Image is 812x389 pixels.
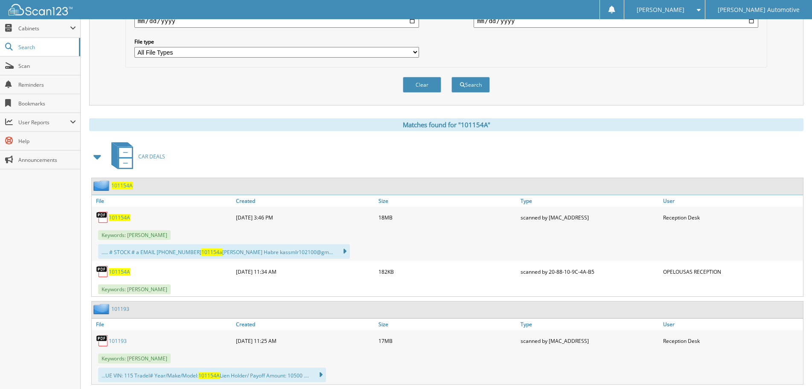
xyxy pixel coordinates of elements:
[18,44,75,51] span: Search
[637,7,684,12] span: [PERSON_NAME]
[18,137,76,145] span: Help
[518,319,661,330] a: Type
[474,14,758,28] input: end
[403,77,441,93] button: Clear
[376,263,518,280] div: 182KB
[518,209,661,226] div: scanned by [MAC_ADDRESS]
[93,180,111,191] img: folder2.png
[18,81,76,88] span: Reminders
[134,14,419,28] input: start
[109,268,130,275] a: 101154A
[234,195,376,207] a: Created
[518,195,661,207] a: Type
[96,211,109,224] img: PDF.png
[92,195,234,207] a: File
[661,195,803,207] a: User
[376,332,518,349] div: 17MB
[96,265,109,278] img: PDF.png
[9,4,73,15] img: scan123-logo-white.svg
[18,100,76,107] span: Bookmarks
[518,263,661,280] div: scanned by 20-88-10-9C-4A-B5
[98,368,326,382] div: ...UE VIN: 115 Tradel# Year/Make/Model: Lien Holder/ Payoff Amount: 10500 ....
[111,182,133,189] a: 101154A
[661,332,803,349] div: Reception Desk
[234,209,376,226] div: [DATE] 3:46 PM
[661,209,803,226] div: Reception Desk
[451,77,490,93] button: Search
[98,244,350,259] div: ..... # STOCK # a EMAIL [PHONE_NUMBER] [PERSON_NAME] Habre kassmIr102100@gm...
[106,140,165,173] a: CAR DEALS
[661,319,803,330] a: User
[18,119,70,126] span: User Reports
[376,319,518,330] a: Size
[138,153,165,160] span: CAR DEALS
[134,38,419,45] label: File type
[98,230,171,240] span: Keywords: [PERSON_NAME]
[18,156,76,164] span: Announcements
[98,354,171,363] span: Keywords: [PERSON_NAME]
[234,332,376,349] div: [DATE] 11:25 AM
[376,195,518,207] a: Size
[92,319,234,330] a: File
[376,209,518,226] div: 18MB
[96,334,109,347] img: PDF.png
[198,372,220,379] span: 101154A
[18,25,70,32] span: Cabinets
[109,337,127,345] a: 101193
[661,263,803,280] div: OPELOUSAS RECEPTION
[234,263,376,280] div: [DATE] 11:34 AM
[98,284,171,294] span: Keywords: [PERSON_NAME]
[89,118,803,131] div: Matches found for "101154A"
[769,348,812,389] iframe: Chat Widget
[18,62,76,70] span: Scan
[234,319,376,330] a: Created
[111,305,129,313] a: 101193
[201,249,222,256] span: 101154a
[109,214,130,221] a: 101154A
[718,7,800,12] span: [PERSON_NAME] Automotive
[518,332,661,349] div: scanned by [MAC_ADDRESS]
[93,304,111,314] img: folder2.png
